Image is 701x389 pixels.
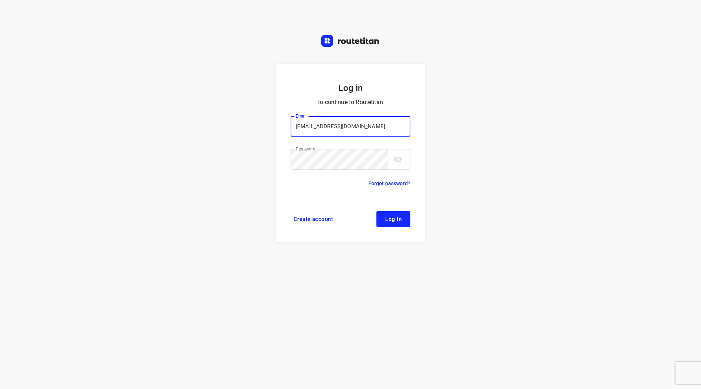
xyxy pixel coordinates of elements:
[385,216,402,222] span: Log in
[321,35,380,47] img: Routetitan
[291,211,336,227] a: Create account
[321,35,380,49] a: Routetitan
[291,97,410,107] p: to continue to Routetitan
[376,211,410,227] button: Log in
[368,179,410,188] a: Forgot password?
[291,82,410,94] h5: Log in
[294,216,333,222] span: Create account
[391,152,405,167] button: toggle password visibility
